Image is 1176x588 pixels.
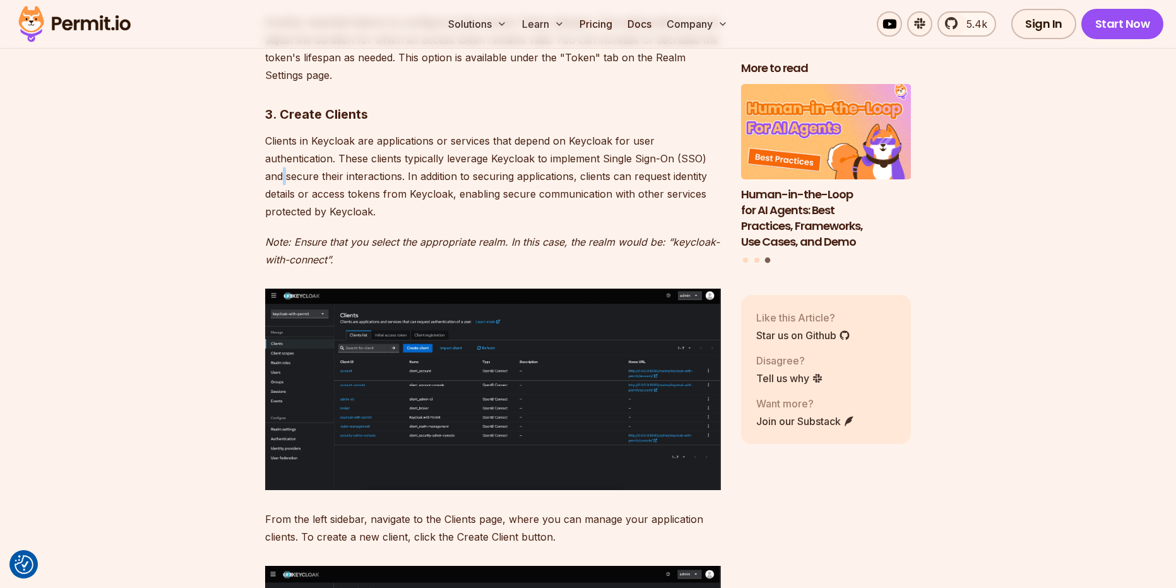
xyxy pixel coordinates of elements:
[265,289,721,490] img: image.png
[756,371,823,386] a: Tell us why
[265,132,721,220] p: Clients in Keycloak are applications or services that depend on Keycloak for user authentication....
[574,11,617,37] a: Pricing
[743,258,748,263] button: Go to slide 1
[741,84,912,250] a: Human-in-the-Loop for AI Agents: Best Practices, Frameworks, Use Cases, and DemoHuman-in-the-Loop...
[756,328,850,343] a: Star us on Github
[622,11,656,37] a: Docs
[265,510,721,546] p: From the left sidebar, navigate to the Clients page, where you can manage your application client...
[741,84,912,180] img: Human-in-the-Loop for AI Agents: Best Practices, Frameworks, Use Cases, and Demo
[1011,9,1076,39] a: Sign In
[741,61,912,76] h2: More to read
[662,11,733,37] button: Company
[265,107,368,122] strong: 3. Create Clients
[765,258,771,263] button: Go to slide 3
[13,3,136,45] img: Permit logo
[517,11,569,37] button: Learn
[443,11,512,37] button: Solutions
[756,310,850,325] p: Like this Article?
[741,84,912,250] li: 3 of 3
[756,396,855,411] p: Want more?
[937,11,996,37] a: 5.4k
[15,555,33,574] button: Consent Preferences
[1081,9,1164,39] a: Start Now
[15,555,33,574] img: Revisit consent button
[959,16,987,32] span: 5.4k
[741,84,912,265] div: Posts
[756,353,823,368] p: Disagree?
[741,187,912,249] h3: Human-in-the-Loop for AI Agents: Best Practices, Frameworks, Use Cases, and Demo
[265,236,720,266] em: Note: Ensure that you select the appropriate realm. In this case, the realm would be: “keycloak-w...
[756,414,855,429] a: Join our Substack
[754,258,759,263] button: Go to slide 2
